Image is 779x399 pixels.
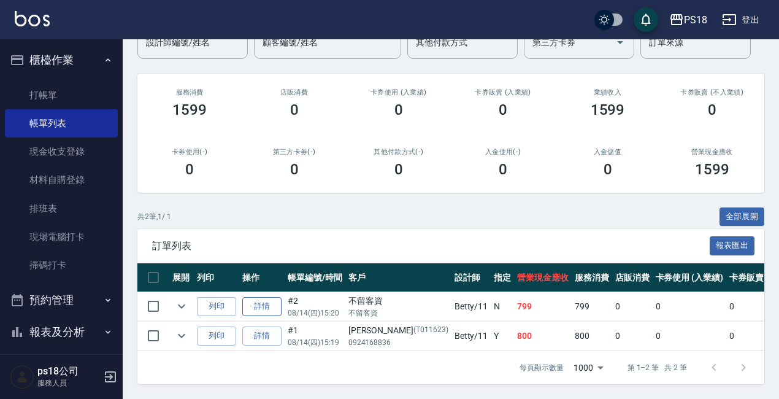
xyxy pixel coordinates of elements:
div: PS18 [684,12,707,28]
button: 預約管理 [5,284,118,316]
h2: 店販消費 [256,88,331,96]
h2: 卡券使用 (入業績) [361,88,436,96]
p: 08/14 (四) 15:20 [288,308,342,319]
h3: 0 [394,101,403,118]
th: 客戶 [345,263,451,292]
a: 掃碼打卡 [5,251,118,279]
h3: 0 [185,161,194,178]
h2: 卡券販賣 (不入業績) [675,88,750,96]
h2: 卡券使用(-) [152,148,227,156]
p: (T011623) [413,324,448,337]
th: 帳單編號/時間 [285,263,345,292]
h2: 營業現金應收 [675,148,750,156]
td: Y [491,322,514,351]
button: 列印 [197,327,236,346]
h2: 第三方卡券(-) [256,148,331,156]
button: 全部展開 [720,207,765,227]
button: expand row [172,297,191,316]
p: 每頁顯示數量 [520,362,564,373]
th: 店販消費 [612,263,653,292]
td: N [491,292,514,321]
p: 共 2 筆, 1 / 1 [137,211,171,222]
a: 帳單列表 [5,109,118,138]
a: 打帳單 [5,81,118,109]
p: 第 1–2 筆 共 2 筆 [627,362,687,373]
a: 材料自購登錄 [5,166,118,194]
td: 0 [612,292,653,321]
h2: 卡券販賣 (入業績) [466,88,540,96]
h5: ps18公司 [37,365,100,378]
th: 列印 [194,263,239,292]
a: 現金收支登錄 [5,138,118,166]
h3: 1599 [695,161,729,178]
img: Logo [15,11,50,26]
td: Betty /11 [451,292,491,321]
th: 指定 [491,263,514,292]
a: 詳情 [242,297,282,316]
th: 卡券使用 (入業績) [653,263,727,292]
p: 0924168836 [348,337,448,348]
th: 展開 [169,263,194,292]
td: 0 [653,322,727,351]
div: 1000 [569,351,608,384]
td: 800 [514,322,572,351]
h2: 入金使用(-) [466,148,540,156]
button: save [634,7,658,32]
p: 服務人員 [37,378,100,389]
button: 登出 [717,9,764,31]
td: 800 [572,322,612,351]
h3: 0 [499,161,507,178]
h2: 業績收入 [570,88,645,96]
h3: 0 [708,101,716,118]
button: expand row [172,327,191,345]
h3: 0 [604,161,612,178]
button: 列印 [197,297,236,316]
button: Open [610,33,630,52]
h3: 0 [290,161,299,178]
td: 0 [612,322,653,351]
h3: 0 [499,101,507,118]
th: 服務消費 [572,263,612,292]
a: 排班表 [5,195,118,223]
td: 799 [572,292,612,321]
td: 0 [653,292,727,321]
h3: 服務消費 [152,88,227,96]
th: 營業現金應收 [514,263,572,292]
a: 報表匯出 [710,239,755,251]
td: Betty /11 [451,322,491,351]
button: 櫃檯作業 [5,44,118,76]
a: 現場電腦打卡 [5,223,118,251]
div: 不留客資 [348,295,448,308]
th: 設計師 [451,263,491,292]
button: 客戶管理 [5,347,118,379]
h3: 0 [290,101,299,118]
button: 報表匯出 [710,236,755,255]
p: 08/14 (四) 15:19 [288,337,342,348]
img: Person [10,365,34,389]
td: #2 [285,292,345,321]
button: PS18 [664,7,712,33]
span: 訂單列表 [152,240,710,252]
td: #1 [285,322,345,351]
td: 799 [514,292,572,321]
th: 操作 [239,263,285,292]
a: 詳情 [242,327,282,346]
div: [PERSON_NAME] [348,324,448,337]
h3: 1599 [591,101,625,118]
h3: 0 [394,161,403,178]
h3: 1599 [172,101,207,118]
h2: 入金儲值 [570,148,645,156]
h2: 其他付款方式(-) [361,148,436,156]
button: 報表及分析 [5,316,118,348]
p: 不留客資 [348,308,448,319]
